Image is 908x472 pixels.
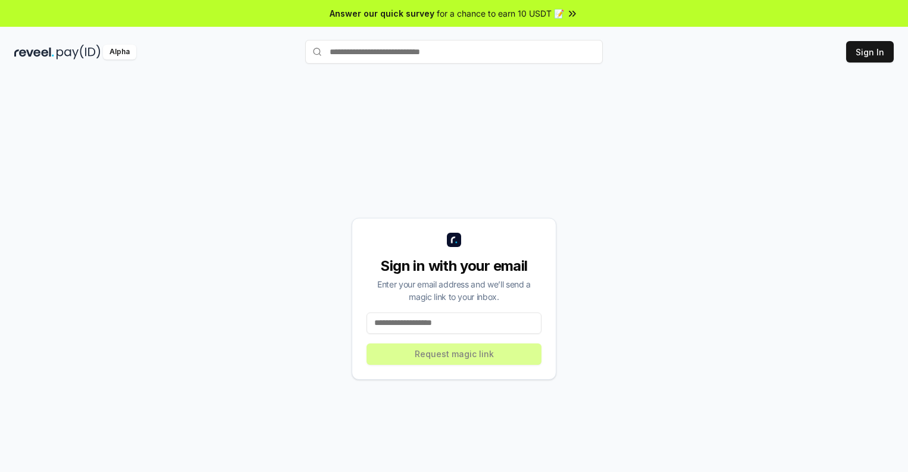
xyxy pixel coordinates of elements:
[437,7,564,20] span: for a chance to earn 10 USDT 📝
[447,233,461,247] img: logo_small
[14,45,54,60] img: reveel_dark
[367,257,541,276] div: Sign in with your email
[57,45,101,60] img: pay_id
[330,7,434,20] span: Answer our quick survey
[367,278,541,303] div: Enter your email address and we’ll send a magic link to your inbox.
[846,41,894,62] button: Sign In
[103,45,136,60] div: Alpha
